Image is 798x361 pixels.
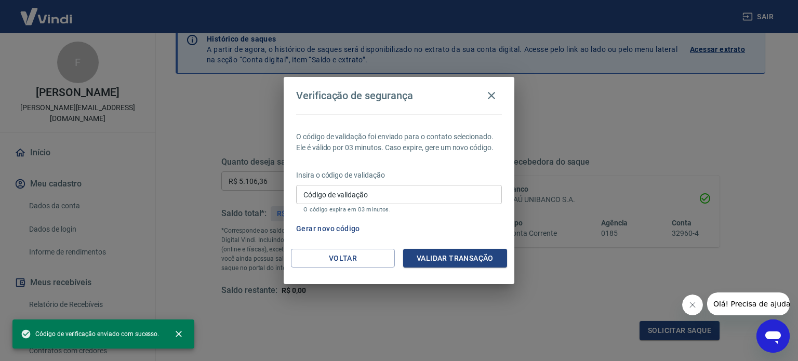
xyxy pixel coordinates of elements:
[682,295,703,315] iframe: Fechar mensagem
[6,7,87,16] span: Olá! Precisa de ajuda?
[291,249,395,268] button: Voltar
[296,131,502,153] p: O código de validação foi enviado para o contato selecionado. Ele é válido por 03 minutos. Caso e...
[303,206,495,213] p: O código expira em 03 minutos.
[292,219,364,238] button: Gerar novo código
[296,89,413,102] h4: Verificação de segurança
[707,292,790,315] iframe: Mensagem da empresa
[403,249,507,268] button: Validar transação
[296,170,502,181] p: Insira o código de validação
[167,323,190,345] button: close
[756,319,790,353] iframe: Botão para abrir a janela de mensagens
[21,329,159,339] span: Código de verificação enviado com sucesso.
